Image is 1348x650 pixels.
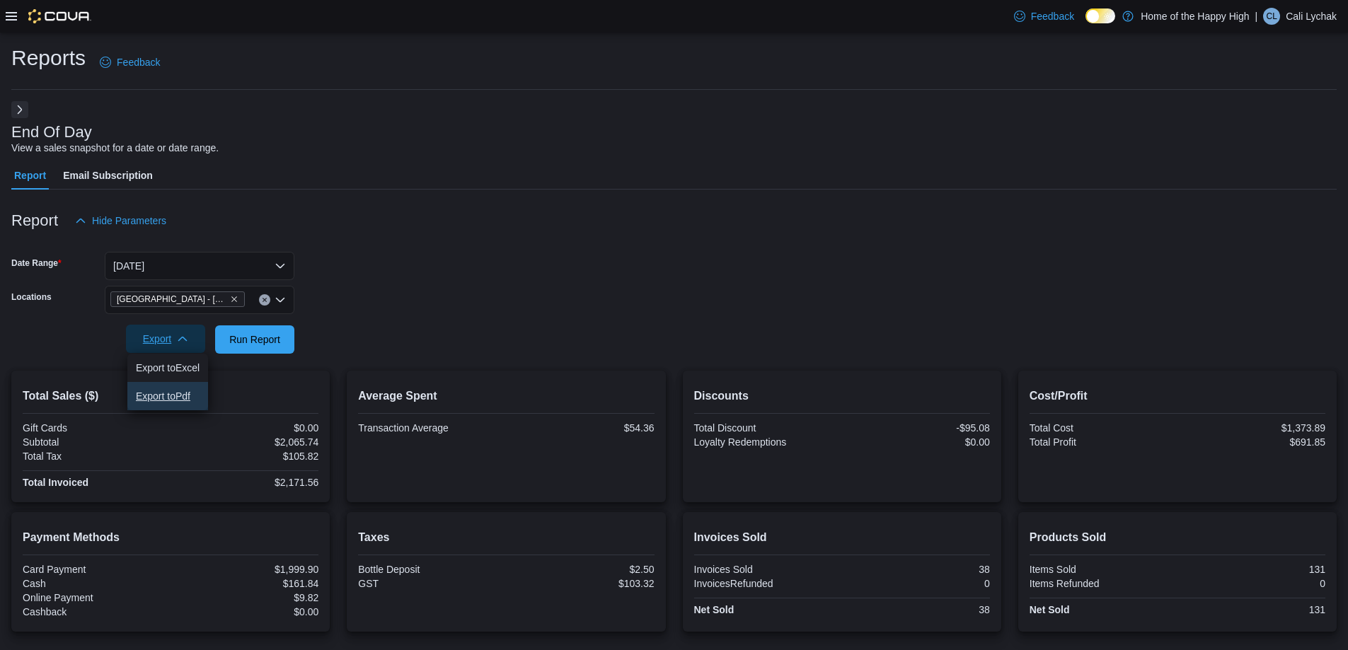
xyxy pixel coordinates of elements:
[173,477,318,488] div: $2,171.56
[358,422,503,434] div: Transaction Average
[1266,8,1277,25] span: CL
[1263,8,1280,25] div: Cali Lychak
[23,388,318,405] h2: Total Sales ($)
[230,295,238,303] button: Remove Cold Lake - Tri City Mall - Fire & Flower from selection in this group
[105,252,294,280] button: [DATE]
[694,388,990,405] h2: Discounts
[358,564,503,575] div: Bottle Deposit
[509,578,654,589] div: $103.32
[11,257,62,269] label: Date Range
[1030,604,1070,615] strong: Net Sold
[694,564,839,575] div: Invoices Sold
[23,606,168,617] div: Cashback
[1030,529,1325,546] h2: Products Sold
[23,529,318,546] h2: Payment Methods
[173,564,318,575] div: $1,999.90
[509,422,654,434] div: $54.36
[1180,564,1325,575] div: 131
[23,436,168,448] div: Subtotal
[11,124,92,141] h3: End Of Day
[1141,8,1249,25] p: Home of the Happy High
[845,436,990,448] div: $0.00
[110,291,245,307] span: Cold Lake - Tri City Mall - Fire & Flower
[173,578,318,589] div: $161.84
[173,451,318,462] div: $105.82
[1180,604,1325,615] div: 131
[1030,422,1175,434] div: Total Cost
[14,161,46,190] span: Report
[694,578,839,589] div: InvoicesRefunded
[173,436,318,448] div: $2,065.74
[1008,2,1080,30] a: Feedback
[117,55,160,69] span: Feedback
[127,382,208,410] button: Export toPdf
[136,390,200,402] span: Export to Pdf
[136,362,200,373] span: Export to Excel
[11,141,219,156] div: View a sales snapshot for a date or date range.
[173,606,318,617] div: $0.00
[126,325,205,353] button: Export
[275,294,286,306] button: Open list of options
[1031,9,1074,23] span: Feedback
[23,477,88,488] strong: Total Invoiced
[215,325,294,354] button: Run Report
[23,451,168,462] div: Total Tax
[92,214,166,228] span: Hide Parameters
[694,436,839,448] div: Loyalty Redemptions
[23,592,168,603] div: Online Payment
[63,161,153,190] span: Email Subscription
[1030,388,1325,405] h2: Cost/Profit
[23,422,168,434] div: Gift Cards
[134,325,197,353] span: Export
[11,101,28,118] button: Next
[69,207,172,235] button: Hide Parameters
[1255,8,1258,25] p: |
[1180,578,1325,589] div: 0
[1030,564,1175,575] div: Items Sold
[358,529,654,546] h2: Taxes
[127,354,208,382] button: Export toExcel
[694,422,839,434] div: Total Discount
[509,564,654,575] div: $2.50
[229,332,280,347] span: Run Report
[1180,436,1325,448] div: $691.85
[845,564,990,575] div: 38
[23,564,168,575] div: Card Payment
[11,212,58,229] h3: Report
[173,422,318,434] div: $0.00
[259,294,270,306] button: Clear input
[1286,8,1337,25] p: Cali Lychak
[845,422,990,434] div: -$95.08
[11,291,52,303] label: Locations
[11,44,86,72] h1: Reports
[845,604,990,615] div: 38
[28,9,91,23] img: Cova
[358,388,654,405] h2: Average Spent
[1030,436,1175,448] div: Total Profit
[1085,8,1115,23] input: Dark Mode
[694,604,735,615] strong: Net Sold
[694,529,990,546] h2: Invoices Sold
[358,578,503,589] div: GST
[23,578,168,589] div: Cash
[1180,422,1325,434] div: $1,373.89
[173,592,318,603] div: $9.82
[117,292,227,306] span: [GEOGRAPHIC_DATA] - [GEOGRAPHIC_DATA] - Fire & Flower
[845,578,990,589] div: 0
[94,48,166,76] a: Feedback
[1030,578,1175,589] div: Items Refunded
